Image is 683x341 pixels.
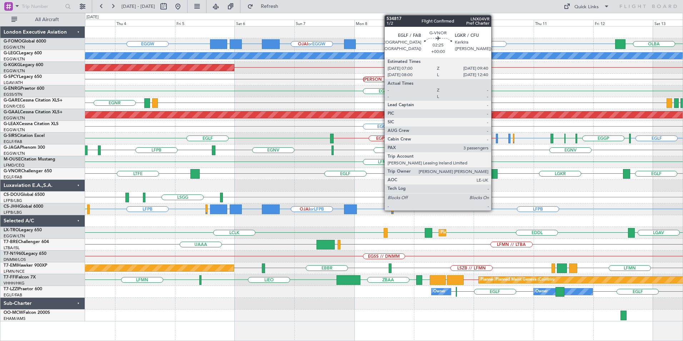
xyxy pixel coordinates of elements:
[4,45,25,50] a: EGGW/LTN
[4,228,19,232] span: LX-TRO
[4,87,44,91] a: G-ENRGPraetor 600
[4,228,42,232] a: LX-TROLegacy 650
[4,263,18,268] span: T7-EMI
[4,110,63,114] a: G-GAALCessna Citation XLS+
[4,151,25,156] a: EGGW/LTN
[115,20,175,26] div: Thu 4
[4,56,25,62] a: EGGW/LTN
[4,87,20,91] span: G-ENRG
[4,63,43,67] a: G-KGKGLegacy 600
[8,14,78,25] button: All Aircraft
[4,169,52,173] a: G-VNORChallenger 650
[4,281,25,286] a: VHHH/HKG
[4,157,21,162] span: M-OUSE
[495,275,554,285] div: Planned Maint Geneva (Cointrin)
[4,311,50,315] a: OO-MCWFalcon 2000S
[4,75,19,79] span: G-SPCY
[4,98,20,103] span: G-GARE
[4,240,49,244] a: T7-BREChallenger 604
[235,20,294,26] div: Sat 6
[4,257,26,262] a: DNMM/LOS
[4,193,45,197] a: CS-DOUGlobal 6500
[4,68,25,74] a: EGGW/LTN
[414,20,474,26] div: Tue 9
[4,204,43,209] a: CS-JHHGlobal 6000
[4,198,22,203] a: LFPB/LBG
[86,14,99,20] div: [DATE]
[354,20,414,26] div: Mon 8
[4,292,22,298] a: EGLF/FAB
[4,311,23,315] span: OO-MCW
[294,20,354,26] div: Sun 7
[175,20,235,26] div: Fri 5
[4,80,23,85] a: LGAV/ATH
[4,51,19,55] span: G-LEGC
[55,20,115,26] div: Wed 3
[4,204,19,209] span: CS-JHH
[4,252,24,256] span: T7-N1960
[4,75,42,79] a: G-SPCYLegacy 650
[4,134,45,138] a: G-SIRSCitation Excel
[4,122,19,126] span: G-LEAX
[4,240,18,244] span: T7-BRE
[4,193,20,197] span: CS-DOU
[4,275,36,280] a: T7-FFIFalcon 7X
[4,287,18,291] span: T7-LZZI
[4,104,25,109] a: EGNR/CEG
[4,98,63,103] a: G-GARECessna Citation XLS+
[4,263,47,268] a: T7-EMIHawker 900XP
[4,92,23,97] a: EGSS/STN
[4,269,25,274] a: LFMN/NCE
[4,145,45,150] a: G-JAGAPhenom 300
[480,275,564,285] div: Planned Maint Tianjin ([GEOGRAPHIC_DATA])
[4,275,16,280] span: T7-FFI
[4,110,20,114] span: G-GAAL
[4,316,25,321] a: EHAM/AMS
[22,1,63,12] input: Trip Number
[4,174,22,180] a: EGLF/FAB
[4,157,55,162] a: M-OUSECitation Mustang
[4,245,20,251] a: LTBA/ISL
[534,20,593,26] div: Thu 11
[4,287,42,291] a: T7-LZZIPraetor 600
[255,4,285,9] span: Refresh
[441,227,488,238] div: Planned Maint Dusseldorf
[535,286,548,297] div: Owner
[4,145,20,150] span: G-JAGA
[4,134,17,138] span: G-SIRS
[121,3,155,10] span: [DATE] - [DATE]
[4,39,46,44] a: G-FOMOGlobal 6000
[574,4,599,11] div: Quick Links
[244,1,287,12] button: Refresh
[433,286,445,297] div: Owner
[4,139,22,144] a: EGLF/FAB
[4,163,24,168] a: LFMD/CEQ
[19,17,75,22] span: All Aircraft
[560,1,613,12] button: Quick Links
[474,20,533,26] div: Wed 10
[4,233,25,239] a: EGGW/LTN
[4,122,59,126] a: G-LEAXCessna Citation XLS
[4,127,25,133] a: EGGW/LTN
[4,39,22,44] span: G-FOMO
[4,210,22,215] a: LFPB/LBG
[4,63,20,67] span: G-KGKG
[4,115,25,121] a: EGGW/LTN
[593,20,653,26] div: Fri 12
[4,51,42,55] a: G-LEGCLegacy 600
[4,169,21,173] span: G-VNOR
[4,252,46,256] a: T7-N1960Legacy 650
